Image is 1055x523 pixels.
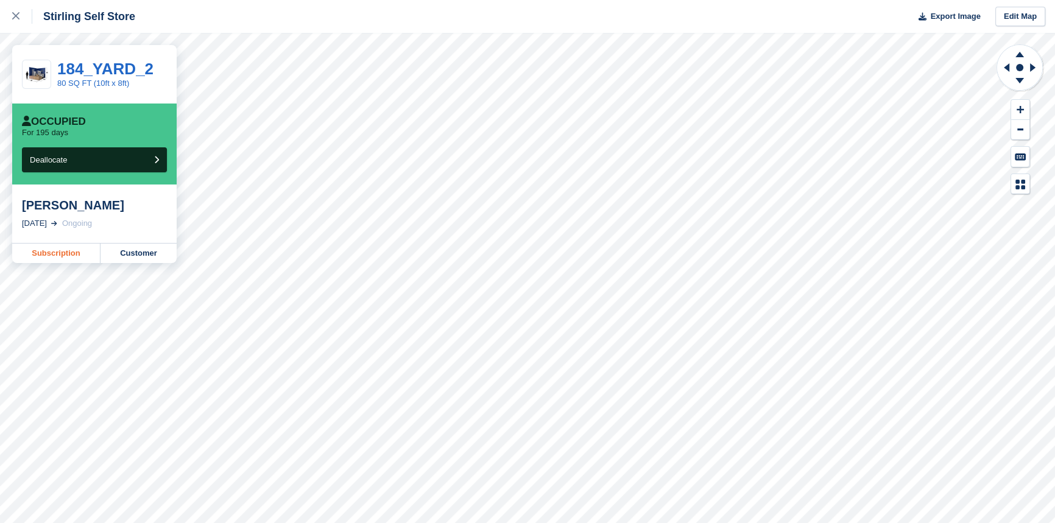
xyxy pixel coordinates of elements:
[57,79,129,88] a: 80 SQ FT (10ft x 8ft)
[911,7,981,27] button: Export Image
[22,217,47,230] div: [DATE]
[995,7,1045,27] a: Edit Map
[51,221,57,226] img: arrow-right-light-icn-cde0832a797a2874e46488d9cf13f60e5c3a73dbe684e267c42b8395dfbc2abf.svg
[22,128,68,138] p: For 195 days
[22,198,167,212] div: [PERSON_NAME]
[32,9,135,24] div: Stirling Self Store
[12,244,101,263] a: Subscription
[1011,100,1029,120] button: Zoom In
[1011,174,1029,194] button: Map Legend
[57,60,153,78] a: 184_YARD_2
[62,217,92,230] div: Ongoing
[22,147,167,172] button: Deallocate
[930,10,980,23] span: Export Image
[22,116,86,128] div: Occupied
[23,64,51,85] img: 10-ft-container%20(2).jpg
[1011,120,1029,140] button: Zoom Out
[1011,147,1029,167] button: Keyboard Shortcuts
[30,155,67,164] span: Deallocate
[101,244,177,263] a: Customer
